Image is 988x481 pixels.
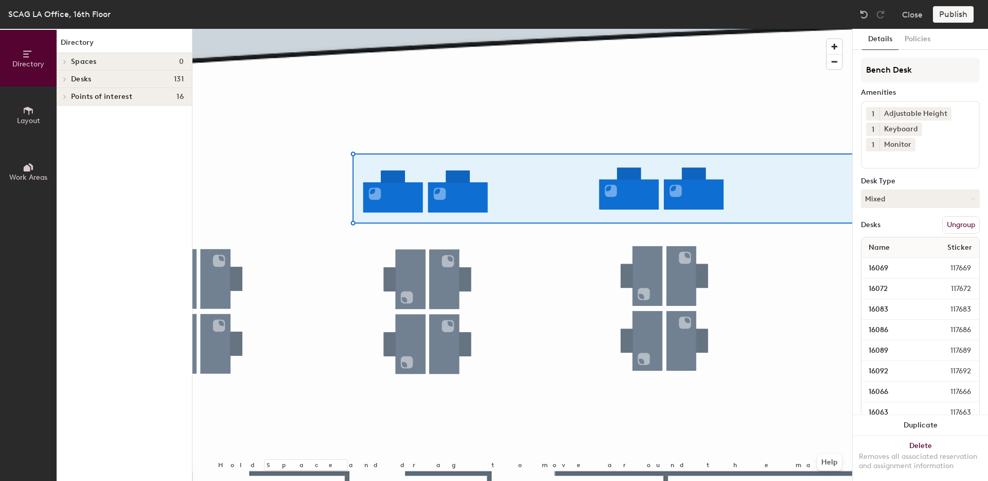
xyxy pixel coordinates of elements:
span: 117683 [926,304,977,315]
div: Removes all associated reservation and assignment information [859,452,982,471]
button: Policies [898,29,937,50]
button: 1 [866,123,879,136]
div: Desks [861,221,880,229]
span: 117669 [926,263,977,274]
div: Monitor [879,138,915,151]
button: 1 [866,138,879,151]
button: Mixed [861,190,980,208]
input: Unnamed desk [863,261,926,276]
span: Name [863,238,895,257]
button: Duplicate [853,415,988,436]
span: 1 [872,124,874,135]
input: Unnamed desk [863,343,926,358]
span: Points of interest [71,93,132,101]
input: Unnamed desk [863,364,926,379]
div: Amenities [861,89,980,97]
span: 1 [872,109,874,119]
input: Unnamed desk [863,282,926,296]
input: Unnamed desk [863,302,926,317]
button: Details [862,29,898,50]
div: Adjustable Height [879,107,951,121]
span: 1 [872,140,874,150]
span: 16 [177,93,184,101]
span: 117672 [926,283,977,295]
span: Spaces [71,58,97,66]
span: Layout [17,116,40,125]
div: SCAG LA Office, 16th Floor [8,8,111,21]
img: Redo [875,9,886,20]
input: Unnamed desk [863,323,926,337]
input: Unnamed desk [863,405,926,420]
div: Keyboard [879,123,922,136]
button: Ungroup [942,216,980,234]
h1: Directory [57,37,192,53]
span: 131 [174,75,184,83]
span: 117666 [926,386,977,398]
span: Directory [12,60,44,68]
span: 117692 [926,366,977,377]
span: 117663 [926,407,977,418]
button: DeleteRemoves all associated reservation and assignment information [853,436,988,481]
button: Help [817,454,842,471]
span: Sticker [942,238,977,257]
img: Undo [859,9,869,20]
button: Close [902,6,923,23]
span: Work Areas [9,173,47,182]
span: Desks [71,75,91,83]
button: 1 [866,107,879,121]
div: Desk Type [861,177,980,185]
span: 0 [179,58,184,66]
span: 117689 [926,345,977,356]
span: 117686 [926,324,977,336]
input: Unnamed desk [863,385,926,399]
